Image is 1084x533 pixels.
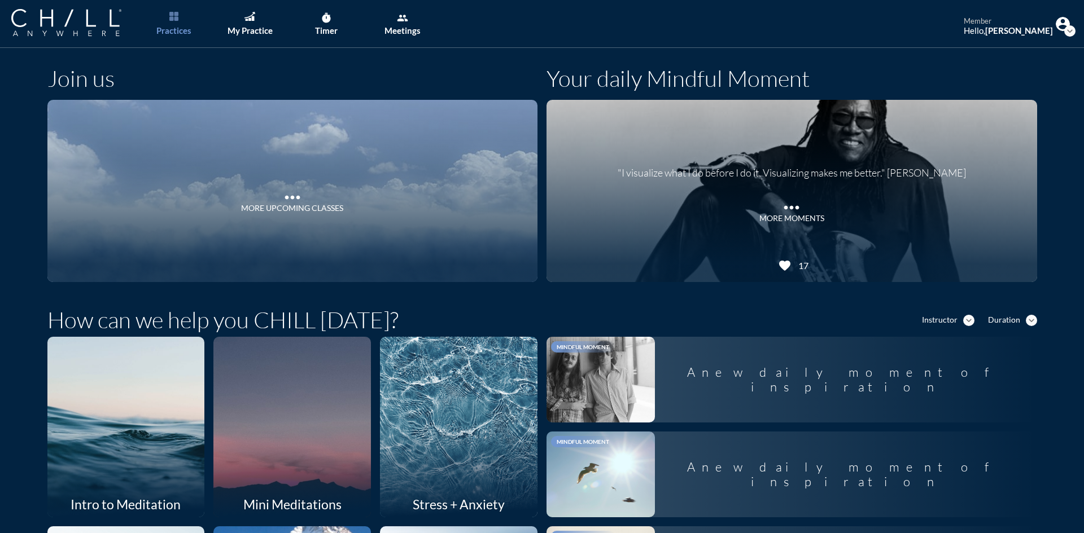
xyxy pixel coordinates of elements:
[964,25,1053,36] div: Hello,
[169,12,178,21] img: List
[321,12,332,24] i: timer
[547,65,810,92] h1: Your daily Mindful Moment
[384,25,421,36] div: Meetings
[11,9,144,38] a: Company Logo
[780,196,803,213] i: more_horiz
[922,315,958,325] div: Instructor
[557,438,609,445] span: Mindful Moment
[618,158,966,179] div: "I visualize what I do before I do it. Visualizing makes me better." [PERSON_NAME]
[281,186,304,203] i: more_horiz
[655,356,1037,404] div: A new daily moment of inspiration
[985,25,1053,36] strong: [PERSON_NAME]
[655,451,1037,499] div: A new daily moment of inspiration
[213,491,371,517] div: Mini Meditations
[794,260,808,271] div: 17
[47,306,399,333] h1: How can we help you CHILL [DATE]?
[244,12,255,21] img: Graph
[11,9,121,36] img: Company Logo
[397,12,408,24] i: group
[1064,25,1076,37] i: expand_more
[988,315,1020,325] div: Duration
[380,491,537,517] div: Stress + Anxiety
[228,25,273,36] div: My Practice
[315,25,338,36] div: Timer
[759,214,824,223] div: MORE MOMENTS
[778,259,792,272] i: favorite
[241,204,343,213] div: More Upcoming Classes
[47,491,205,517] div: Intro to Meditation
[1056,17,1070,31] img: Profile icon
[1026,315,1037,326] i: expand_more
[557,343,609,350] span: Mindful Moment
[964,17,1053,26] div: member
[47,65,115,92] h1: Join us
[963,315,974,326] i: expand_more
[156,25,191,36] div: Practices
